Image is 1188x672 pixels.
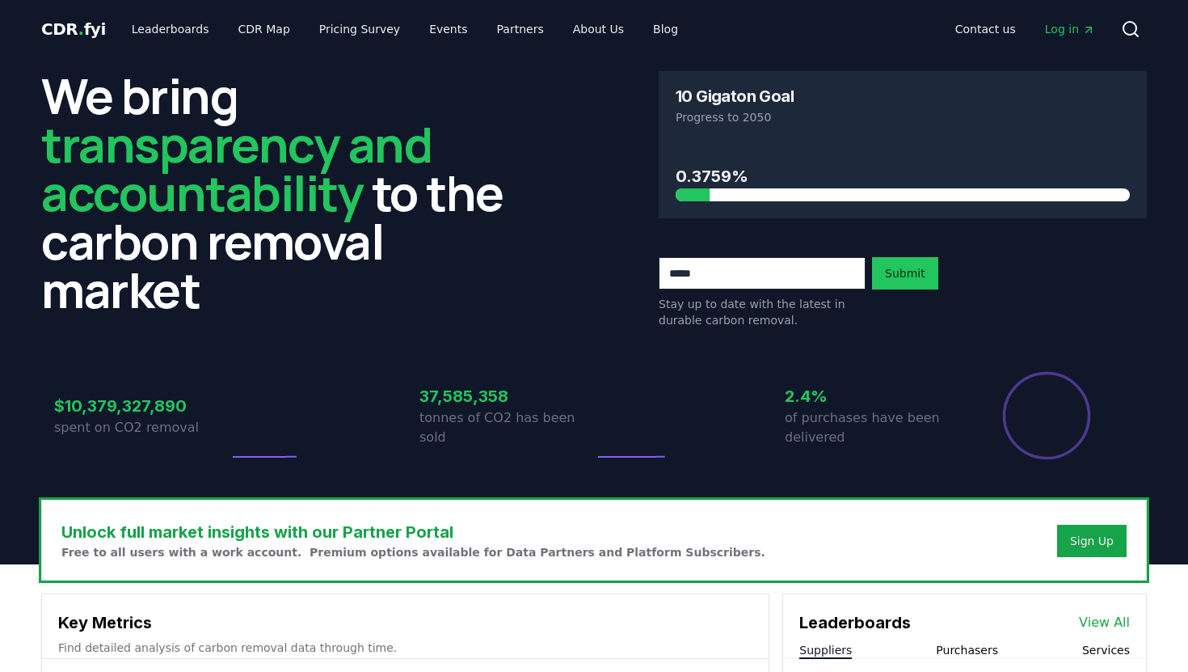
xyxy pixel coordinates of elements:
[659,296,866,328] p: Stay up to date with the latest in durable carbon removal.
[419,408,594,447] p: tonnes of CO2 has been sold
[41,18,106,40] a: CDR.fyi
[676,109,1130,125] p: Progress to 2050
[1082,642,1130,658] button: Services
[419,384,594,408] h3: 37,585,358
[225,15,303,44] a: CDR Map
[54,394,229,418] h3: $10,379,327,890
[785,384,959,408] h3: 2.4%
[799,611,911,635] h3: Leaderboards
[872,257,938,290] button: Submit
[416,15,480,44] a: Events
[560,15,637,44] a: About Us
[936,642,998,658] button: Purchasers
[1070,533,1114,549] a: Sign Up
[799,642,852,658] button: Suppliers
[942,15,1029,44] a: Contact us
[640,15,691,44] a: Blog
[41,71,529,314] h2: We bring to the carbon removal market
[54,418,229,437] p: spent on CO2 removal
[119,15,222,44] a: Leaderboards
[306,15,413,44] a: Pricing Survey
[119,15,691,44] nav: Main
[1032,15,1108,44] a: Log in
[1057,525,1127,557] button: Sign Up
[676,164,1130,188] h3: 0.3759%
[58,640,752,656] p: Find detailed analysis of carbon removal data through time.
[484,15,557,44] a: Partners
[1079,613,1130,632] a: View All
[785,408,959,447] p: of purchases have been delivered
[41,111,432,226] span: transparency and accountability
[1001,370,1092,461] div: Percentage of sales delivered
[61,520,765,544] h3: Unlock full market insights with our Partner Portal
[58,611,752,635] h3: Key Metrics
[41,19,106,39] span: CDR fyi
[78,19,84,39] span: .
[942,15,1108,44] nav: Main
[1045,21,1095,37] span: Log in
[61,544,765,560] p: Free to all users with a work account. Premium options available for Data Partners and Platform S...
[676,88,794,104] h3: 10 Gigaton Goal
